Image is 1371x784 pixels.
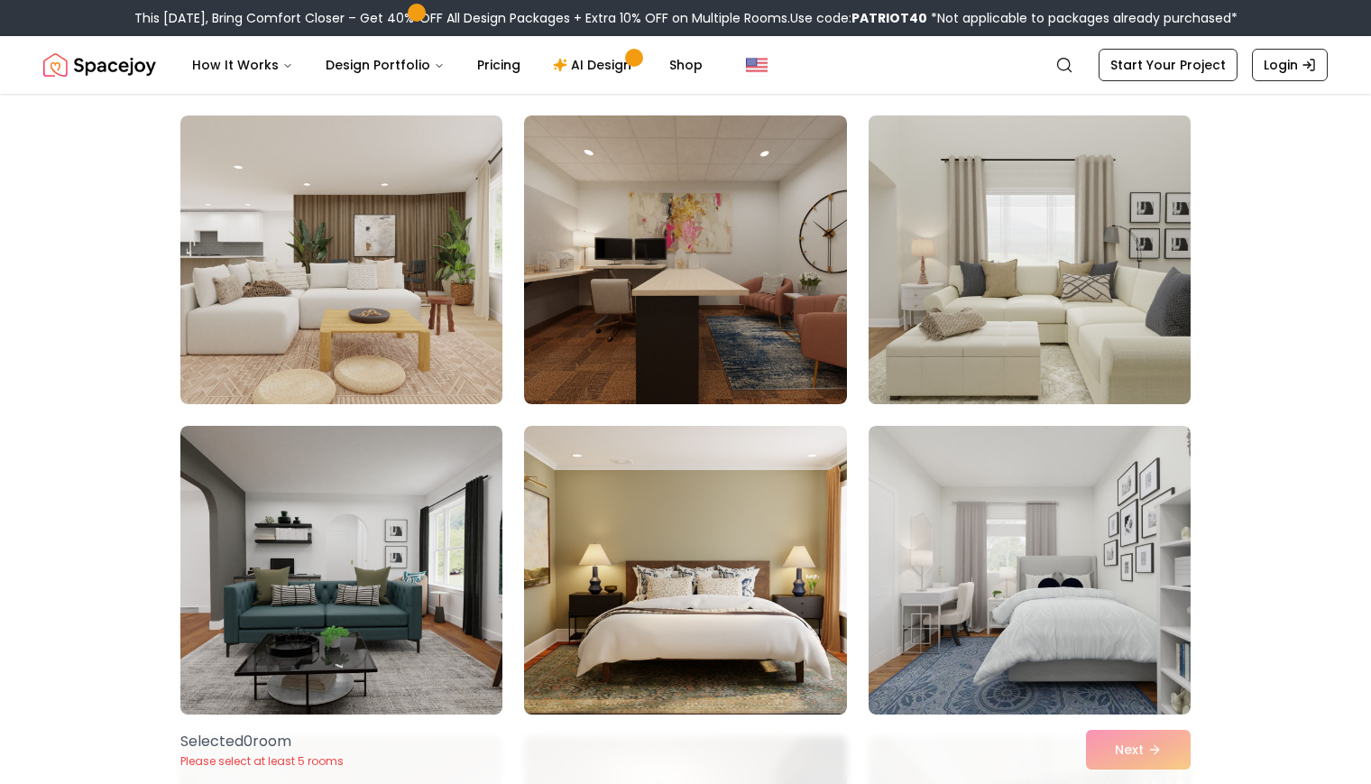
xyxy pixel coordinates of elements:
[1099,49,1238,81] a: Start Your Project
[746,54,768,76] img: United States
[1252,49,1328,81] a: Login
[311,47,459,83] button: Design Portfolio
[43,36,1328,94] nav: Global
[790,9,927,27] span: Use code:
[538,47,651,83] a: AI Design
[43,47,156,83] img: Spacejoy Logo
[43,47,156,83] a: Spacejoy
[927,9,1238,27] span: *Not applicable to packages already purchased*
[524,115,846,404] img: Room room-47
[180,426,502,715] img: Room room-49
[860,108,1199,411] img: Room room-48
[524,426,846,715] img: Room room-50
[134,9,1238,27] div: This [DATE], Bring Comfort Closer – Get 40% OFF All Design Packages + Extra 10% OFF on Multiple R...
[178,47,717,83] nav: Main
[180,754,344,769] p: Please select at least 5 rooms
[655,47,717,83] a: Shop
[178,47,308,83] button: How It Works
[463,47,535,83] a: Pricing
[180,115,502,404] img: Room room-46
[851,9,927,27] b: PATRIOT40
[869,426,1191,715] img: Room room-51
[180,731,344,752] p: Selected 0 room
